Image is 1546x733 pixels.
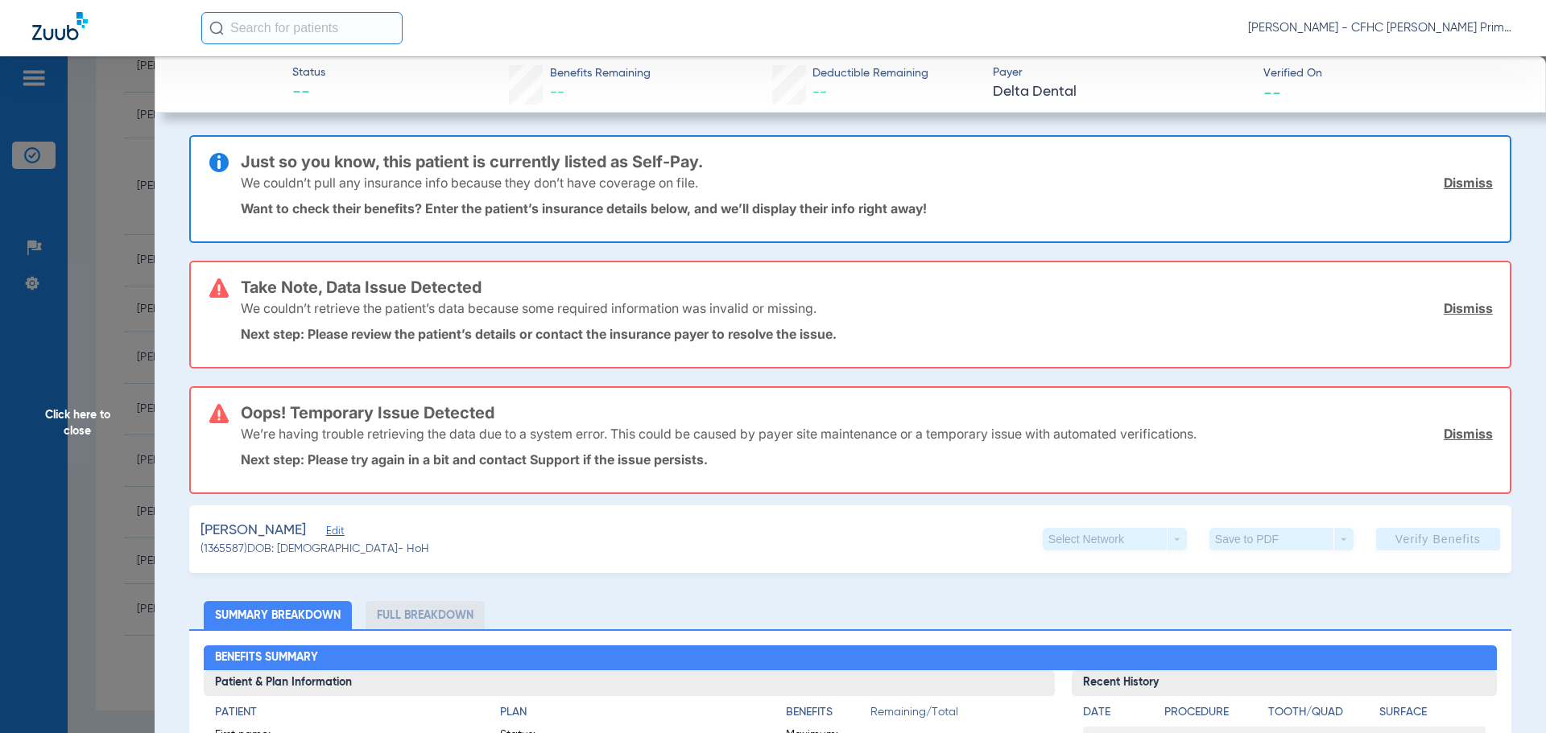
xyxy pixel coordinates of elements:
[1083,704,1151,721] h4: Date
[32,12,88,40] img: Zuub Logo
[204,601,352,629] li: Summary Breakdown
[1465,656,1546,733] iframe: Chat Widget
[241,300,816,316] p: We couldn’t retrieve the patient’s data because some required information was invalid or missing.
[1444,426,1493,442] a: Dismiss
[292,82,325,105] span: --
[326,525,341,541] span: Edit
[1444,175,1493,191] a: Dismiss
[1268,704,1374,727] app-breakdown-title: Tooth/Quad
[241,279,1493,295] h3: Take Note, Data Issue Detected
[1263,65,1520,82] span: Verified On
[1248,20,1514,36] span: [PERSON_NAME] - CFHC [PERSON_NAME] Primary Care Dental
[241,175,698,191] p: We couldn’t pull any insurance info because they don’t have coverage on file.
[500,704,758,721] h4: Plan
[993,82,1250,102] span: Delta Dental
[550,65,651,82] span: Benefits Remaining
[550,85,564,100] span: --
[1072,670,1498,696] h3: Recent History
[812,65,928,82] span: Deductible Remaining
[200,521,306,541] span: [PERSON_NAME]
[1268,704,1374,721] h4: Tooth/Quad
[204,645,1498,671] h2: Benefits Summary
[1263,84,1281,101] span: --
[201,12,403,44] input: Search for patients
[209,404,229,423] img: error-icon
[786,704,870,721] h4: Benefits
[786,704,870,727] app-breakdown-title: Benefits
[366,601,485,629] li: Full Breakdown
[241,154,1493,170] h3: Just so you know, this patient is currently listed as Self-Pay.
[1164,704,1263,721] h4: Procedure
[241,426,1197,442] p: We’re having trouble retrieving the data due to a system error. This could be caused by payer sit...
[870,704,1044,727] span: Remaining/Total
[1379,704,1486,727] app-breakdown-title: Surface
[1379,704,1486,721] h4: Surface
[241,326,1493,342] p: Next step: Please review the patient’s details or contact the insurance payer to resolve the issue.
[241,200,1493,216] p: Want to check their benefits? Enter the patient’s insurance details below, and we’ll display thei...
[1444,300,1493,316] a: Dismiss
[215,704,473,721] h4: Patient
[993,64,1250,81] span: Payer
[292,64,325,81] span: Status
[1164,704,1263,727] app-breakdown-title: Procedure
[204,670,1055,696] h3: Patient & Plan Information
[209,153,229,172] img: info-icon
[209,21,224,35] img: Search Icon
[241,405,1493,421] h3: Oops! Temporary Issue Detected
[241,451,1493,467] p: Next step: Please try again in a bit and contact Support if the issue persists.
[200,541,429,558] span: (1365587) DOB: [DEMOGRAPHIC_DATA] - HoH
[209,278,229,298] img: error-icon
[812,85,827,100] span: --
[1083,704,1151,727] app-breakdown-title: Date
